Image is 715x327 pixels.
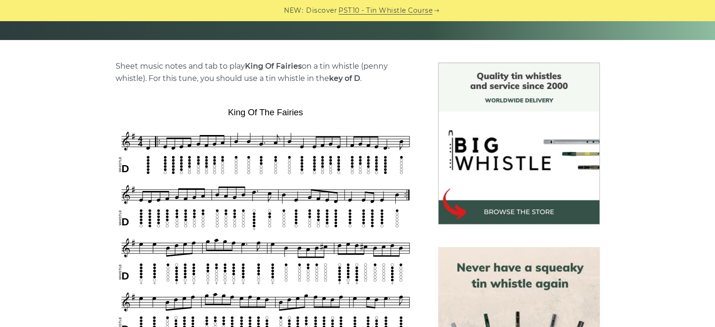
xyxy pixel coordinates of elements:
strong: key of D [329,74,360,83]
p: Sheet music notes and tab to play on a tin whistle (penny whistle). For this tune, you should use... [116,60,416,85]
img: BigWhistle Tin Whistle Store [438,63,600,224]
span: Discover [306,5,337,16]
span: NEW: [284,5,303,16]
a: PST10 - Tin Whistle Course [338,5,432,16]
strong: King Of Fairies [245,62,302,71]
